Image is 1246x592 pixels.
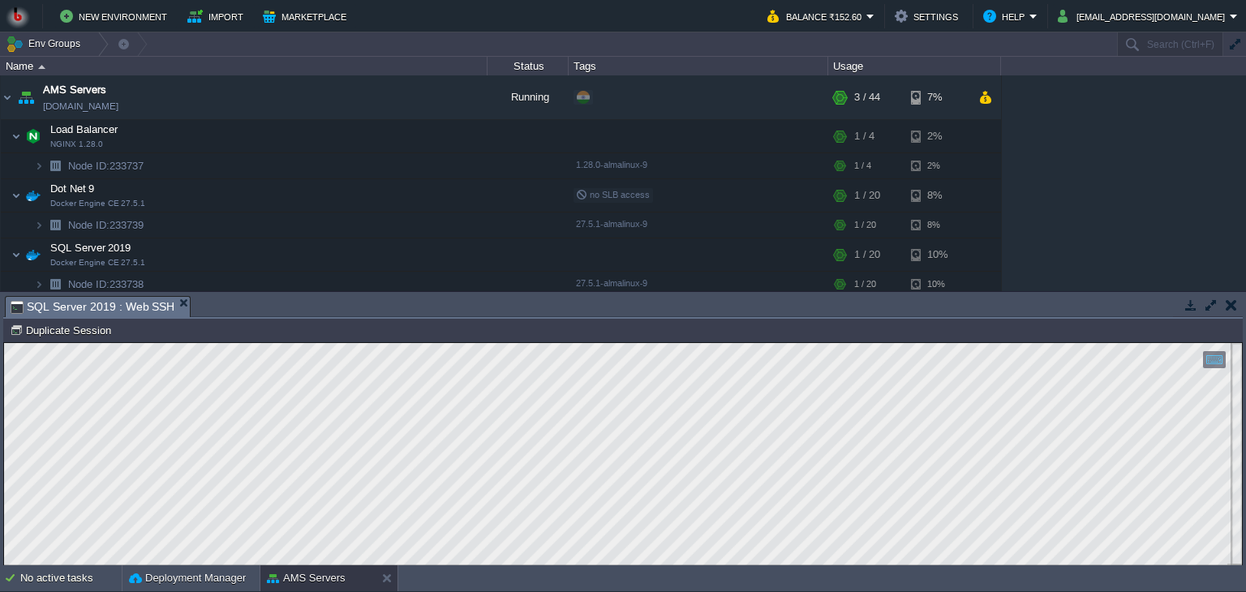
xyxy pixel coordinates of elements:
[895,6,963,26] button: Settings
[576,278,647,288] span: 27.5.1-almalinux-9
[44,212,67,238] img: AMDAwAAAACH5BAEAAAAALAAAAAABAAEAAAICRAEAOw==
[60,6,172,26] button: New Environment
[22,120,45,152] img: AMDAwAAAACH5BAEAAAAALAAAAAABAAEAAAICRAEAOw==
[67,159,146,173] a: Node ID:233737
[67,218,146,232] span: 233739
[854,238,880,271] div: 1 / 20
[43,98,118,114] a: [DOMAIN_NAME]
[983,6,1029,26] button: Help
[911,179,964,212] div: 8%
[911,75,964,119] div: 7%
[67,277,146,291] span: 233738
[6,4,30,28] img: Bitss Techniques
[44,272,67,297] img: AMDAwAAAACH5BAEAAAAALAAAAAABAAEAAAICRAEAOw==
[10,323,116,337] button: Duplicate Session
[44,153,67,178] img: AMDAwAAAACH5BAEAAAAALAAAAAABAAEAAAICRAEAOw==
[6,32,86,55] button: Env Groups
[829,57,1000,75] div: Usage
[49,182,97,195] a: Dot Net 9Docker Engine CE 27.5.1
[576,160,647,169] span: 1.28.0-almalinux-9
[488,75,569,119] div: Running
[911,120,964,152] div: 2%
[11,179,21,212] img: AMDAwAAAACH5BAEAAAAALAAAAAABAAEAAAICRAEAOw==
[1,75,14,119] img: AMDAwAAAACH5BAEAAAAALAAAAAABAAEAAAICRAEAOw==
[488,57,568,75] div: Status
[11,297,174,317] span: SQL Server 2019 : Web SSH
[67,218,146,232] a: Node ID:233739
[38,65,45,69] img: AMDAwAAAACH5BAEAAAAALAAAAAABAAEAAAICRAEAOw==
[50,139,103,149] span: NGINX 1.28.0
[569,57,827,75] div: Tags
[854,75,880,119] div: 3 / 44
[49,123,120,135] a: Load BalancerNGINX 1.28.0
[11,238,21,271] img: AMDAwAAAACH5BAEAAAAALAAAAAABAAEAAAICRAEAOw==
[854,153,871,178] div: 1 / 4
[22,179,45,212] img: AMDAwAAAACH5BAEAAAAALAAAAAABAAEAAAICRAEAOw==
[67,159,146,173] span: 233737
[911,212,964,238] div: 8%
[911,272,964,297] div: 10%
[43,82,106,98] a: AMS Servers
[49,241,133,255] span: SQL Server 2019
[67,277,146,291] a: Node ID:233738
[576,190,650,199] span: no SLB access
[68,160,110,172] span: Node ID:
[854,272,876,297] div: 1 / 20
[49,242,133,254] a: SQL Server 2019Docker Engine CE 27.5.1
[911,238,964,271] div: 10%
[1058,6,1230,26] button: [EMAIL_ADDRESS][DOMAIN_NAME]
[11,120,21,152] img: AMDAwAAAACH5BAEAAAAALAAAAAABAAEAAAICRAEAOw==
[267,570,346,586] button: AMS Servers
[34,153,44,178] img: AMDAwAAAACH5BAEAAAAALAAAAAABAAEAAAICRAEAOw==
[50,258,145,268] span: Docker Engine CE 27.5.1
[2,57,487,75] div: Name
[854,179,880,212] div: 1 / 20
[34,212,44,238] img: AMDAwAAAACH5BAEAAAAALAAAAAABAAEAAAICRAEAOw==
[911,153,964,178] div: 2%
[187,6,248,26] button: Import
[68,278,110,290] span: Node ID:
[576,219,647,229] span: 27.5.1-almalinux-9
[854,120,874,152] div: 1 / 4
[49,182,97,195] span: Dot Net 9
[50,199,145,208] span: Docker Engine CE 27.5.1
[129,570,246,586] button: Deployment Manager
[22,238,45,271] img: AMDAwAAAACH5BAEAAAAALAAAAAABAAEAAAICRAEAOw==
[20,565,122,591] div: No active tasks
[49,122,120,136] span: Load Balancer
[767,6,866,26] button: Balance ₹152.60
[263,6,351,26] button: Marketplace
[854,212,876,238] div: 1 / 20
[68,219,110,231] span: Node ID:
[15,75,37,119] img: AMDAwAAAACH5BAEAAAAALAAAAAABAAEAAAICRAEAOw==
[34,272,44,297] img: AMDAwAAAACH5BAEAAAAALAAAAAABAAEAAAICRAEAOw==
